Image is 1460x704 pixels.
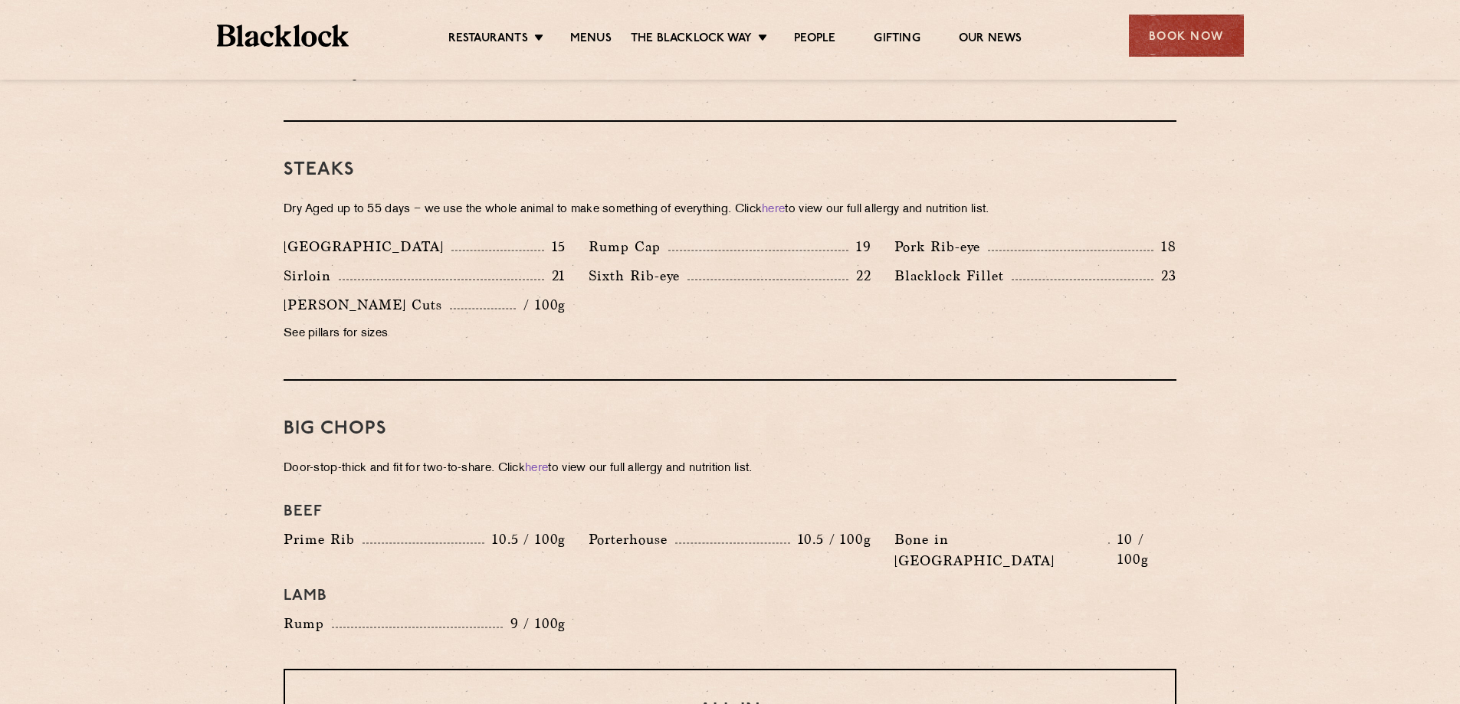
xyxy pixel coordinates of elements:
a: Gifting [874,31,920,48]
p: Sirloin [284,265,339,287]
p: Pork Rib-eye [894,236,988,257]
p: / 100g [516,295,566,315]
p: [GEOGRAPHIC_DATA] [284,236,451,257]
p: 10 / 100g [1110,529,1176,569]
p: See pillars for sizes [284,323,566,345]
p: 23 [1153,266,1176,286]
a: Menus [570,31,612,48]
p: Blacklock Fillet [894,265,1012,287]
p: 21 [544,266,566,286]
h3: Steaks [284,160,1176,180]
p: Rump Cap [589,236,668,257]
p: 19 [848,237,871,257]
p: Sixth Rib-eye [589,265,687,287]
a: People [794,31,835,48]
p: 10.5 / 100g [484,529,566,549]
a: The Blacklock Way [631,31,752,48]
p: 10.5 / 100g [790,529,871,549]
a: here [762,204,785,215]
div: Book Now [1129,15,1244,57]
p: [PERSON_NAME] Cuts [284,294,450,316]
p: 22 [848,266,871,286]
p: 18 [1153,237,1176,257]
p: Rump [284,613,332,634]
p: 15 [544,237,566,257]
img: BL_Textured_Logo-footer-cropped.svg [217,25,349,47]
a: Restaurants [448,31,528,48]
a: Our News [959,31,1022,48]
h4: Beef [284,503,1176,521]
p: 9 / 100g [503,614,566,634]
h3: Big Chops [284,419,1176,439]
a: here [525,463,548,474]
p: Dry Aged up to 55 days − we use the whole animal to make something of everything. Click to view o... [284,199,1176,221]
p: Porterhouse [589,529,675,550]
p: Door-stop-thick and fit for two-to-share. Click to view our full allergy and nutrition list. [284,458,1176,480]
h4: Lamb [284,587,1176,605]
p: Prime Rib [284,529,363,550]
p: Bone in [GEOGRAPHIC_DATA] [894,529,1109,571]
